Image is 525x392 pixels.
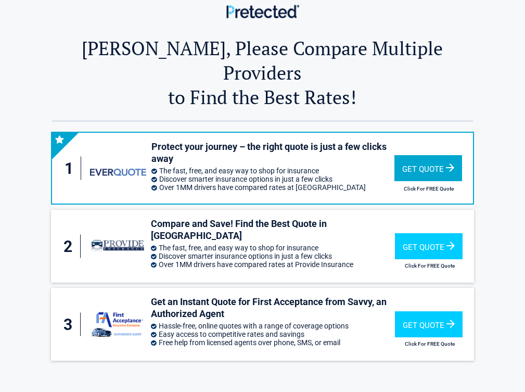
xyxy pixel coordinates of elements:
[151,183,394,192] li: Over 1MM drivers have compared rates at [GEOGRAPHIC_DATA]
[151,167,394,175] li: The fast, free, and easy way to shop for insurance
[395,233,463,259] div: Get Quote
[226,5,299,18] img: Main Logo
[151,338,395,347] li: Free help from licensed agents over phone, SMS, or email
[395,341,465,347] h2: Click For FREE Quote
[151,141,394,165] h3: Protect your journey – the right quote is just a few clicks away
[394,186,464,192] h2: Click For FREE Quote
[151,296,395,320] h3: Get an Instant Quote for First Acceptance from Savvy, an Authorized Agent
[151,330,395,338] li: Easy access to competitive rates and savings
[62,157,82,180] div: 1
[89,308,146,340] img: savvy's logo
[151,244,395,252] li: The fast, free, and easy way to shop for insurance
[395,311,463,337] div: Get Quote
[394,155,462,181] div: Get Quote
[151,252,395,260] li: Discover smarter insurance options in just a few clicks
[151,218,395,242] h3: Compare and Save! Find the Best Quote in [GEOGRAPHIC_DATA]
[151,260,395,269] li: Over 1MM drivers have compared rates at Provide Insurance
[151,175,394,183] li: Discover smarter insurance options in just a few clicks
[395,263,465,269] h2: Click For FREE Quote
[52,36,472,109] h2: [PERSON_NAME], Please Compare Multiple Providers to Find the Best Rates!
[61,313,81,336] div: 3
[151,322,395,330] li: Hassle-free, online quotes with a range of coverage options
[89,233,146,260] img: provide-insurance's logo
[90,169,146,176] img: everquote's logo
[61,235,81,258] div: 2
